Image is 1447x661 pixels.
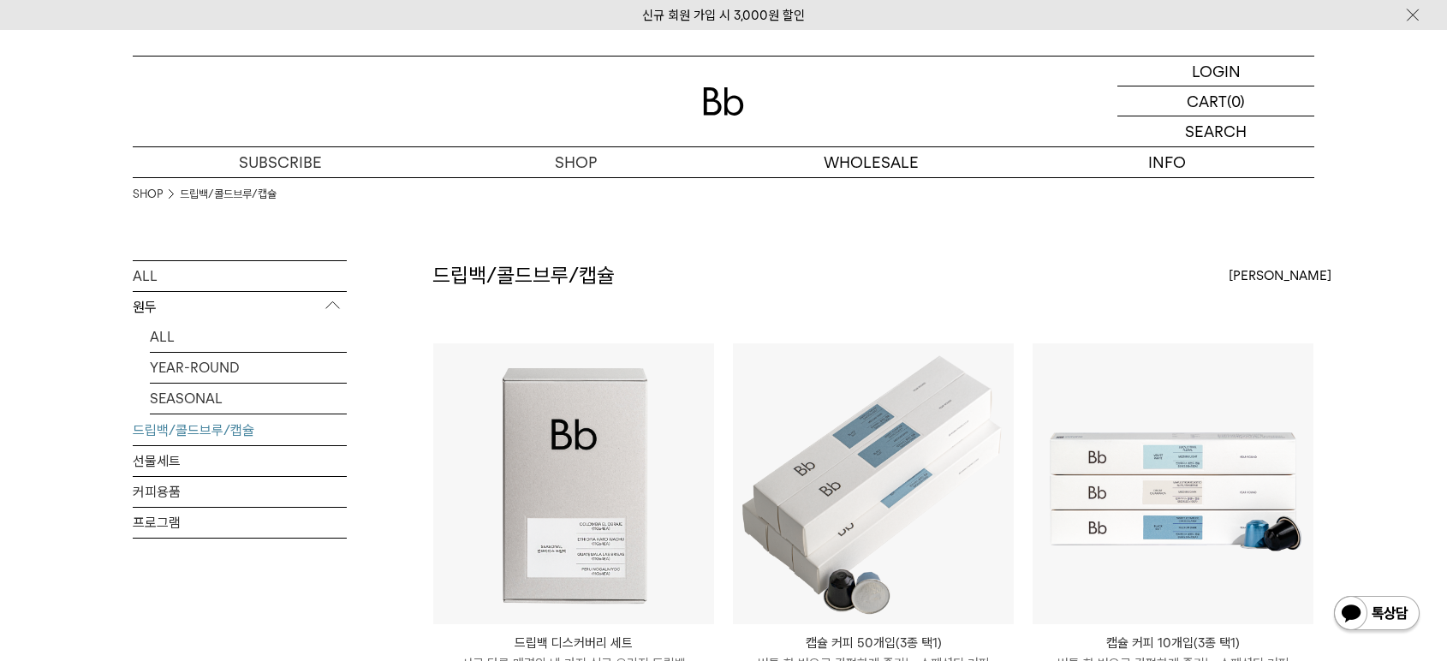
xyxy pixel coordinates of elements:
[180,186,277,203] a: 드립백/콜드브루/캡슐
[150,322,347,352] a: ALL
[432,261,615,290] h2: 드립백/콜드브루/캡슐
[1192,57,1241,86] p: LOGIN
[723,147,1019,177] p: WHOLESALE
[133,446,347,476] a: 선물세트
[133,147,428,177] a: SUBSCRIBE
[133,477,347,507] a: 커피용품
[1117,57,1314,86] a: LOGIN
[150,384,347,414] a: SEASONAL
[133,186,163,203] a: SHOP
[133,261,347,291] a: ALL
[1185,116,1247,146] p: SEARCH
[433,343,714,624] img: 드립백 디스커버리 세트
[1033,343,1313,624] img: 캡슐 커피 10개입(3종 택1)
[1332,594,1421,635] img: 카카오톡 채널 1:1 채팅 버튼
[133,292,347,323] p: 원두
[703,87,744,116] img: 로고
[1033,633,1313,653] p: 캡슐 커피 10개입(3종 택1)
[150,353,347,383] a: YEAR-ROUND
[733,343,1014,624] img: 캡슐 커피 50개입(3종 택1)
[1019,147,1314,177] p: INFO
[133,415,347,445] a: 드립백/콜드브루/캡슐
[1227,86,1245,116] p: (0)
[433,633,714,653] p: 드립백 디스커버리 세트
[1229,265,1331,286] span: [PERSON_NAME]
[642,8,805,23] a: 신규 회원 가입 시 3,000원 할인
[428,147,723,177] a: SHOP
[1187,86,1227,116] p: CART
[733,633,1014,653] p: 캡슐 커피 50개입(3종 택1)
[1117,86,1314,116] a: CART (0)
[133,508,347,538] a: 프로그램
